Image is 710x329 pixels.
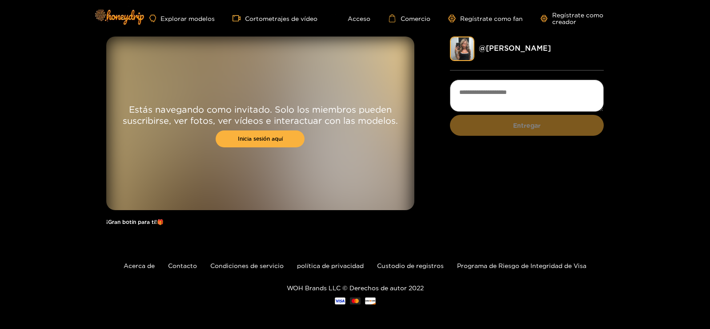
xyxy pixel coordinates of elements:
[335,14,370,22] a: Acceso
[233,14,317,22] a: Cortometrajes de vídeo
[123,104,398,125] font: Estás navegando como invitado. Solo los miembros pueden suscribirse, ver fotos, ver vídeos e inte...
[479,44,551,52] font: @[PERSON_NAME]
[448,15,523,22] a: Regístrate como fan
[168,262,197,269] a: Contacto
[450,115,604,136] button: Entregar
[541,12,622,25] a: Regístrate como creador
[377,262,444,269] a: Custodio de registros
[460,15,523,22] font: Regístrate como fan
[124,262,155,269] a: Acerca de
[287,284,424,291] font: WOH Brands LLC © Derechos de autor 2022
[210,262,284,269] a: Condiciones de servicio
[106,219,164,225] font: ¡Gran botín para ti!🎁
[552,12,603,25] font: Regístrate como creador
[450,37,474,61] img: Kendra
[348,15,370,22] font: Acceso
[149,15,215,22] a: Explorar modelos
[297,262,364,269] a: política de privacidad
[388,14,430,22] a: Comercio
[160,15,215,22] font: Explorar modelos
[245,15,317,22] font: Cortometrajes de vídeo
[513,122,541,129] font: Entregar
[233,14,245,22] span: cámara de vídeo
[457,262,586,269] a: Programa de Riesgo de Integridad de Visa
[401,15,430,22] font: Comercio
[238,136,283,142] font: Inicia sesión aquí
